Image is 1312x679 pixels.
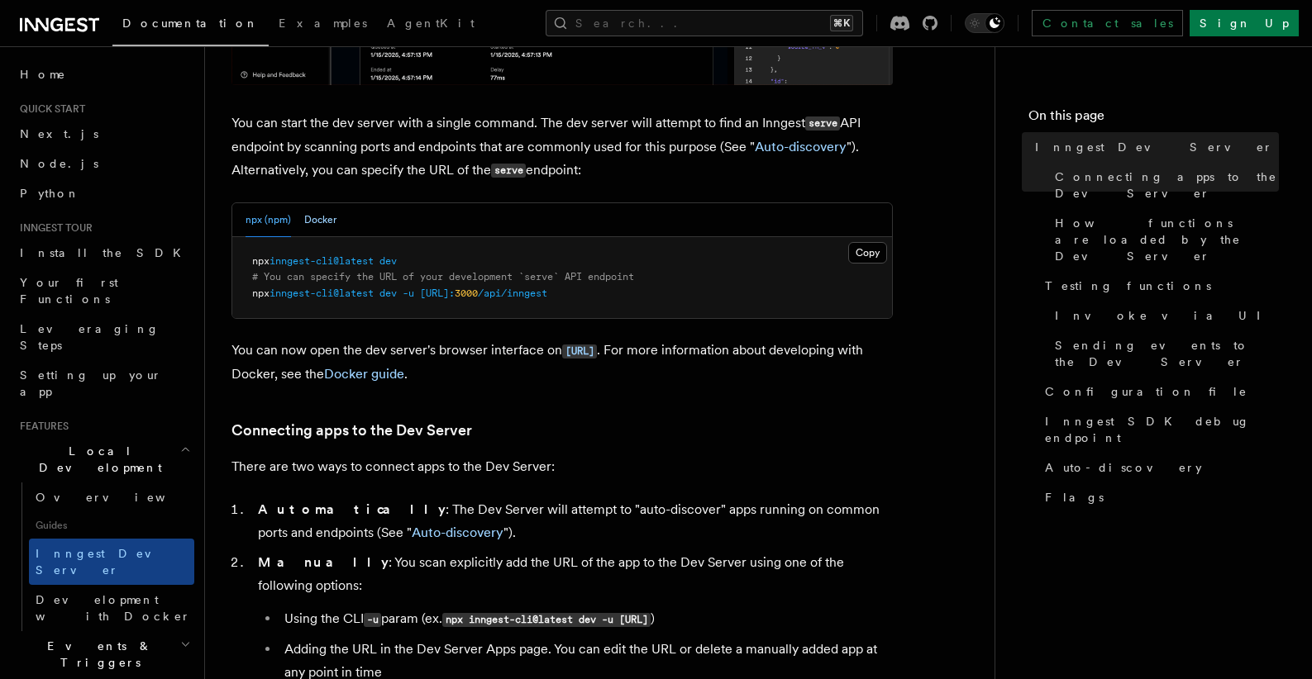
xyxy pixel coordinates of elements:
[29,539,194,585] a: Inngest Dev Server
[13,178,194,208] a: Python
[1028,132,1279,162] a: Inngest Dev Server
[20,127,98,140] span: Next.js
[252,271,634,283] span: # You can specify the URL of your development `serve` API endpoint
[562,344,597,358] code: [URL]
[20,276,118,306] span: Your first Functions
[755,139,847,154] a: Auto-discovery
[13,238,194,268] a: Install the SDK
[1048,330,1279,377] a: Sending events to the Dev Server
[13,268,194,314] a: Your first Functions
[29,512,194,539] span: Guides
[546,10,863,36] button: Search...⌘K
[1055,169,1279,202] span: Connecting apps to the Dev Server
[403,287,414,299] span: -u
[13,314,194,360] a: Leveraging Steps
[442,613,651,627] code: npx inngest-cli@latest dev -u [URL]
[13,443,180,476] span: Local Development
[253,498,893,544] li: : The Dev Server will attempt to "auto-discover" apps running on common ports and endpoints (See ...
[13,638,180,671] span: Events & Triggers
[279,17,367,30] span: Examples
[1055,215,1279,264] span: How functions are loaded by the Dev Server
[1038,271,1279,301] a: Testing functions
[279,607,893,631] li: Using the CLI param (ex. )
[20,66,66,83] span: Home
[231,339,893,386] p: You can now open the dev server's browser interface on . For more information about developing wi...
[20,187,80,200] span: Python
[848,242,887,264] button: Copy
[491,164,526,178] code: serve
[29,482,194,512] a: Overview
[246,203,291,237] button: npx (npm)
[13,631,194,677] button: Events & Triggers
[387,17,475,30] span: AgentKit
[231,419,472,442] a: Connecting apps to the Dev Server
[252,287,270,299] span: npx
[231,112,893,183] p: You can start the dev server with a single command. The dev server will attempt to find an Innges...
[830,15,853,31] kbd: ⌘K
[13,436,194,482] button: Local Development
[1045,489,1104,506] span: Flags
[420,287,455,299] span: [URL]:
[562,342,597,358] a: [URL]
[252,255,270,267] span: npx
[478,287,547,299] span: /api/inngest
[36,593,191,623] span: Development with Docker
[20,322,160,352] span: Leveraging Steps
[1045,278,1211,294] span: Testing functions
[304,203,336,237] button: Docker
[1038,377,1279,406] a: Configuration file
[231,455,893,478] p: There are two ways to connect apps to the Dev Server:
[258,554,389,570] strong: Manually
[1038,482,1279,512] a: Flags
[13,420,69,433] span: Features
[13,360,194,406] a: Setting up your app
[379,255,397,267] span: dev
[965,13,1004,33] button: Toggle dark mode
[1028,106,1279,132] h4: On this page
[270,255,374,267] span: inngest-cli@latest
[122,17,259,30] span: Documentation
[29,585,194,631] a: Development with Docker
[270,287,374,299] span: inngest-cli@latest
[1055,307,1275,324] span: Invoke via UI
[1038,406,1279,453] a: Inngest SDK debug endpoint
[1048,208,1279,271] a: How functions are loaded by the Dev Server
[1038,453,1279,482] a: Auto-discovery
[377,5,484,45] a: AgentKit
[1032,10,1183,36] a: Contact sales
[805,116,840,131] code: serve
[324,366,404,382] a: Docker guide
[1055,337,1279,370] span: Sending events to the Dev Server
[1190,10,1299,36] a: Sign Up
[13,59,194,89] a: Home
[36,547,177,577] span: Inngest Dev Server
[1048,301,1279,330] a: Invoke via UI
[269,5,377,45] a: Examples
[112,5,269,46] a: Documentation
[20,246,191,259] span: Install the SDK
[13,102,85,116] span: Quick start
[1035,139,1273,155] span: Inngest Dev Server
[36,491,206,504] span: Overview
[20,368,162,398] span: Setting up your app
[13,221,93,235] span: Inngest tour
[364,613,381,627] code: -u
[379,287,397,299] span: dev
[455,287,478,299] span: 3000
[1045,383,1248,400] span: Configuration file
[1048,162,1279,208] a: Connecting apps to the Dev Server
[13,482,194,631] div: Local Development
[1045,459,1202,476] span: Auto-discovery
[13,119,194,149] a: Next.js
[258,501,446,517] strong: Automatically
[13,149,194,178] a: Node.js
[20,157,98,170] span: Node.js
[412,525,503,540] a: Auto-discovery
[1045,413,1279,446] span: Inngest SDK debug endpoint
